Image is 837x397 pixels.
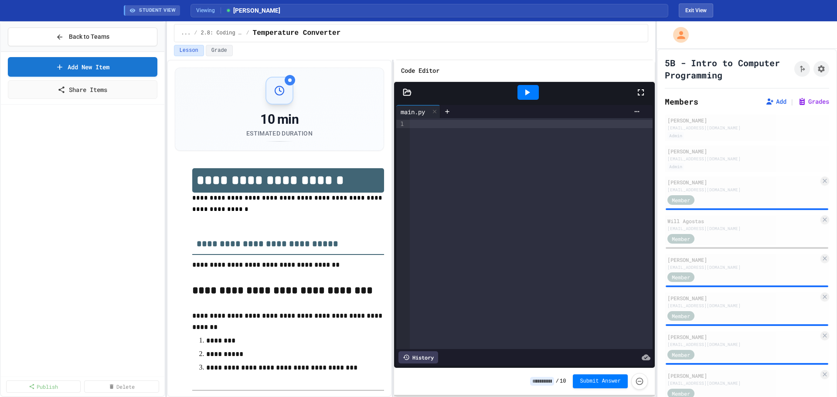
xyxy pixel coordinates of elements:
[664,25,691,45] div: My Account
[398,351,438,363] div: History
[181,30,191,37] span: ...
[667,302,819,309] div: [EMAIL_ADDRESS][DOMAIN_NAME]
[679,3,713,17] button: Exit student view
[8,57,157,77] a: Add New Item
[667,217,819,225] div: Will Agostas
[396,107,429,116] div: main.py
[225,6,280,15] span: [PERSON_NAME]
[401,65,439,76] h6: Code Editor
[672,273,690,281] span: Member
[667,380,819,387] div: [EMAIL_ADDRESS][DOMAIN_NAME]
[556,378,559,385] span: /
[8,80,157,99] a: Share Items
[667,132,684,139] div: Admin
[69,32,109,41] span: Back to Teams
[206,45,233,56] button: Grade
[667,163,684,170] div: Admin
[665,57,791,81] h1: 5B - Intro to Computer Programming
[667,256,819,264] div: [PERSON_NAME]
[573,374,628,388] button: Submit Answer
[672,235,690,243] span: Member
[580,378,621,385] span: Submit Answer
[800,362,828,388] iframe: chat widget
[246,129,313,138] div: Estimated Duration
[631,373,648,390] button: Force resubmission of student's answer (Admin only)
[667,333,819,341] div: [PERSON_NAME]
[667,187,819,193] div: [EMAIL_ADDRESS][DOMAIN_NAME]
[174,45,204,56] button: Lesson
[84,380,159,393] a: Delete
[8,27,157,46] button: Back to Teams
[667,225,819,232] div: [EMAIL_ADDRESS][DOMAIN_NAME]
[196,7,221,14] span: Viewing
[798,97,829,106] button: Grades
[201,30,242,37] span: 2.8: Coding Assignments
[672,196,690,204] span: Member
[766,97,786,106] button: Add
[667,341,819,348] div: [EMAIL_ADDRESS][DOMAIN_NAME]
[790,96,794,107] span: |
[246,112,313,127] div: 10 min
[794,61,810,77] button: Click to see fork details
[667,147,827,155] div: [PERSON_NAME]
[396,120,405,129] div: 1
[667,294,819,302] div: [PERSON_NAME]
[667,372,819,380] div: [PERSON_NAME]
[246,30,249,37] span: /
[667,125,827,131] div: [EMAIL_ADDRESS][DOMAIN_NAME]
[667,116,827,124] div: [PERSON_NAME]
[139,7,176,14] span: STUDENT VIEW
[667,264,819,271] div: [EMAIL_ADDRESS][DOMAIN_NAME]
[667,178,819,186] div: [PERSON_NAME]
[396,105,440,118] div: main.py
[6,380,81,393] a: Publish
[672,351,690,359] span: Member
[765,324,828,361] iframe: chat widget
[813,61,829,77] button: Assignment Settings
[560,378,566,385] span: 10
[672,312,690,320] span: Member
[665,95,698,108] h2: Members
[667,156,827,162] div: [EMAIL_ADDRESS][DOMAIN_NAME]
[194,30,197,37] span: /
[253,28,341,38] span: Temperature Converter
